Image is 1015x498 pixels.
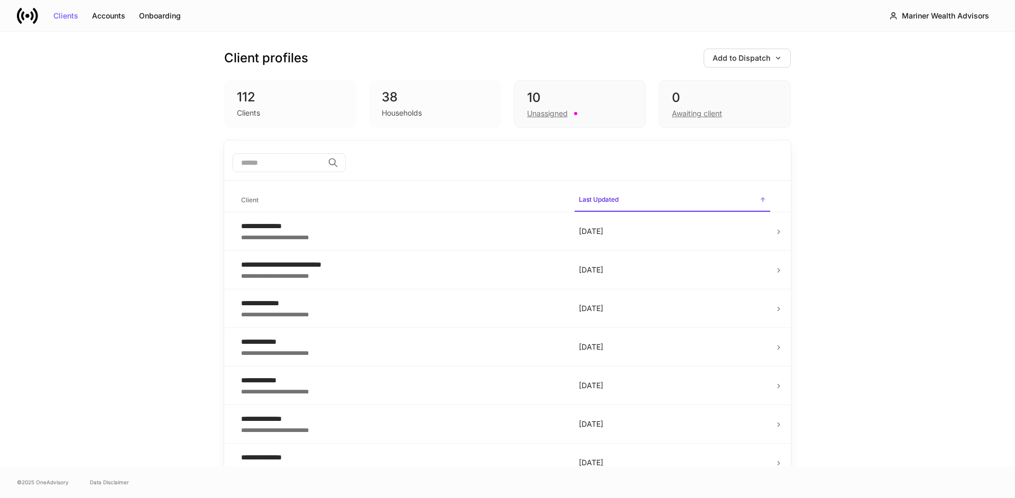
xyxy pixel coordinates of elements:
p: [DATE] [579,226,766,237]
span: © 2025 OneAdvisory [17,478,69,486]
h6: Client [241,195,259,205]
div: Clients [53,12,78,20]
div: 112 [237,89,344,106]
div: 10Unassigned [514,80,646,128]
div: Mariner Wealth Advisors [902,12,989,20]
div: Onboarding [139,12,181,20]
p: [DATE] [579,342,766,352]
button: Onboarding [132,7,188,24]
div: 0Awaiting client [659,80,791,128]
div: 10 [527,89,633,106]
div: Households [382,108,422,118]
button: Add to Dispatch [704,49,791,68]
span: Last Updated [575,189,770,212]
p: [DATE] [579,419,766,429]
div: 38 [382,89,488,106]
button: Mariner Wealth Advisors [880,6,998,25]
div: 0 [672,89,778,106]
div: Accounts [92,12,125,20]
p: [DATE] [579,380,766,391]
div: Add to Dispatch [713,54,782,62]
div: Awaiting client [672,108,722,119]
button: Clients [47,7,85,24]
p: [DATE] [579,265,766,275]
button: Accounts [85,7,132,24]
a: Data Disclaimer [90,478,129,486]
h3: Client profiles [224,50,308,67]
p: [DATE] [579,457,766,468]
div: Unassigned [527,108,568,119]
span: Client [237,190,566,211]
h6: Last Updated [579,194,619,204]
p: [DATE] [579,303,766,314]
div: Clients [237,108,260,118]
